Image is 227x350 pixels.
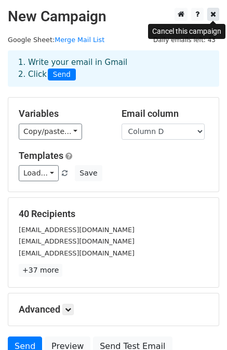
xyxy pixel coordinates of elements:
a: Templates [19,150,63,161]
iframe: Chat Widget [175,300,227,350]
div: Cancel this campaign [148,24,225,39]
button: Save [75,165,102,181]
a: Load... [19,165,59,181]
span: Send [48,69,76,81]
small: [EMAIL_ADDRESS][DOMAIN_NAME] [19,226,135,234]
a: Merge Mail List [55,36,104,44]
h5: Email column [122,108,209,119]
small: [EMAIL_ADDRESS][DOMAIN_NAME] [19,249,135,257]
a: Copy/paste... [19,124,82,140]
a: +37 more [19,264,62,277]
h5: 40 Recipients [19,208,208,220]
div: 1. Write your email in Gmail 2. Click [10,57,217,80]
h5: Advanced [19,304,208,315]
small: [EMAIL_ADDRESS][DOMAIN_NAME] [19,237,135,245]
small: Google Sheet: [8,36,104,44]
h2: New Campaign [8,8,219,25]
a: Daily emails left: 43 [150,36,219,44]
h5: Variables [19,108,106,119]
